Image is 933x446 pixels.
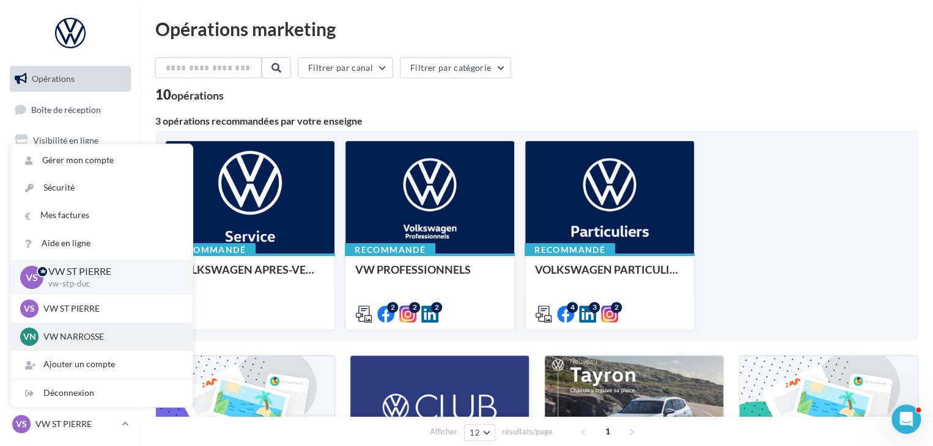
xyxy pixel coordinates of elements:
a: Calendrier [7,249,133,275]
div: Recommandé [345,243,435,257]
button: 12 [464,424,495,441]
div: VW PROFESSIONNELS [355,263,504,288]
span: VS [16,418,27,430]
div: Opérations marketing [155,20,918,38]
iframe: Intercom live chat [891,404,921,434]
div: 2 [611,302,622,313]
a: Campagnes [7,158,133,184]
div: 3 opérations recommandées par votre enseigne [155,116,918,126]
a: Campagnes DataOnDemand [7,320,133,356]
a: Contacts [7,189,133,214]
a: Mes factures [10,202,193,229]
div: Recommandé [525,243,615,257]
span: Afficher [430,426,457,437]
span: VS [24,302,35,315]
a: Gérer mon compte [10,147,193,174]
div: Déconnexion [10,379,193,407]
a: Boîte de réception [7,97,133,123]
span: VN [23,331,36,343]
div: Ajouter un compte [10,351,193,378]
span: 1 [598,422,618,441]
button: Filtrer par canal [298,57,393,78]
a: Visibilité en ligne [7,128,133,153]
div: 3 [589,302,600,313]
p: VW ST PIERRE [48,265,173,279]
a: Médiathèque [7,219,133,244]
span: VS [26,270,38,284]
div: 4 [567,302,578,313]
div: VOLKSWAGEN PARTICULIER [535,263,684,288]
div: VOLKSWAGEN APRES-VENTE [175,263,325,288]
span: 12 [470,428,480,437]
span: Boîte de réception [31,104,101,114]
div: Recommandé [165,243,256,257]
span: Visibilité en ligne [33,135,98,145]
a: Aide en ligne [10,230,193,257]
a: Sécurité [10,174,193,202]
a: VS VW ST PIERRE [10,412,131,436]
div: 2 [387,302,398,313]
p: VW NARROSSE [43,331,178,343]
span: Opérations [32,73,75,84]
p: VW ST PIERRE [35,418,117,430]
div: 10 [155,88,224,101]
div: 2 [409,302,420,313]
a: PLV et print personnalisable [7,280,133,316]
a: Opérations [7,66,133,92]
div: 2 [431,302,442,313]
button: Filtrer par catégorie [400,57,511,78]
div: opérations [171,90,224,101]
p: VW ST PIERRE [43,302,178,315]
span: résultats/page [502,426,553,437]
p: vw-stp-duc [48,279,173,290]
